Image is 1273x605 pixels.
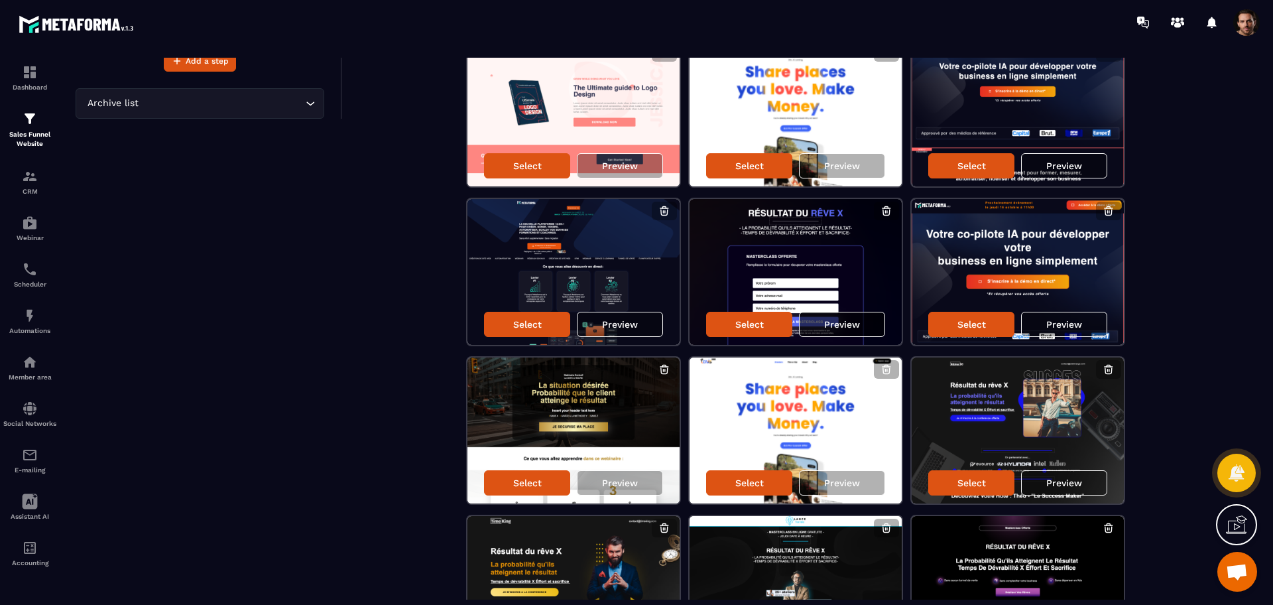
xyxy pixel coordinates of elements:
[513,161,542,171] p: Select
[3,101,56,159] a: formationformationSales Funnel Website
[3,84,56,91] p: Dashboard
[3,420,56,427] p: Social Networks
[84,96,141,111] span: Archive list
[22,215,38,231] img: automations
[735,478,764,488] p: Select
[22,308,38,324] img: automations
[602,319,638,330] p: Preview
[22,261,38,277] img: scheduler
[957,161,986,171] p: Select
[76,88,324,119] div: Search for option
[22,354,38,370] img: automations
[3,130,56,149] p: Sales Funnel Website
[467,199,680,345] img: image
[3,344,56,391] a: automationsautomationsMember area
[912,199,1124,345] img: image
[3,391,56,437] a: social-networksocial-networkSocial Networks
[513,478,542,488] p: Select
[3,373,56,381] p: Member area
[467,358,680,504] img: image
[1217,552,1257,592] div: Mở cuộc trò chuyện
[1046,319,1082,330] p: Preview
[3,298,56,344] a: automationsautomationsAutomations
[957,478,986,488] p: Select
[690,199,902,345] img: image
[957,319,986,330] p: Select
[912,40,1124,186] img: image
[3,484,56,530] a: Assistant AI
[602,478,638,488] p: Preview
[3,559,56,567] p: Accounting
[912,358,1124,504] img: image
[824,319,860,330] p: Preview
[735,161,764,171] p: Select
[3,513,56,520] p: Assistant AI
[141,96,302,111] input: Search for option
[3,234,56,241] p: Webinar
[824,161,860,171] p: Preview
[22,447,38,463] img: email
[3,54,56,101] a: formationformationDashboard
[1046,478,1082,488] p: Preview
[22,540,38,556] img: accountant
[22,168,38,184] img: formation
[19,12,138,36] img: logo
[3,530,56,576] a: accountantaccountantAccounting
[22,64,38,80] img: formation
[690,358,902,504] img: image
[690,40,902,186] img: image
[467,40,680,186] img: image
[3,327,56,334] p: Automations
[824,478,860,488] p: Preview
[3,466,56,474] p: E-mailing
[3,188,56,195] p: CRM
[3,159,56,205] a: formationformationCRM
[3,205,56,251] a: automationsautomationsWebinar
[735,319,764,330] p: Select
[3,281,56,288] p: Scheduler
[186,54,229,68] span: Add a step
[164,50,236,72] button: Add a step
[22,401,38,417] img: social-network
[22,111,38,127] img: formation
[1046,161,1082,171] p: Preview
[3,437,56,484] a: emailemailE-mailing
[602,161,638,171] p: Preview
[3,251,56,298] a: schedulerschedulerScheduler
[513,319,542,330] p: Select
